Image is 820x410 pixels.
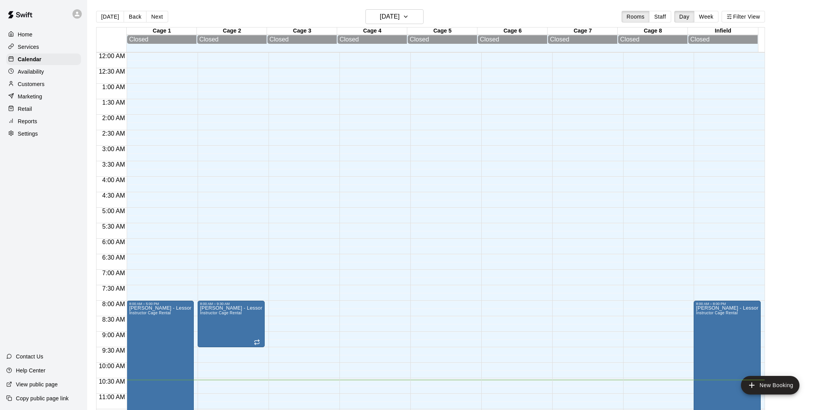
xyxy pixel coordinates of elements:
button: Filter View [722,11,765,22]
h6: [DATE] [380,11,400,22]
span: 7:00 AM [100,270,127,276]
span: 8:00 AM [100,301,127,307]
p: Reports [18,117,37,125]
div: Closed [690,36,756,43]
a: Services [6,41,81,53]
span: Instructor Cage Rental [696,311,737,315]
p: Copy public page link [16,394,69,402]
span: 12:00 AM [97,53,127,59]
span: 6:00 AM [100,239,127,245]
div: Closed [339,36,405,43]
a: Settings [6,128,81,140]
span: 5:30 AM [100,223,127,230]
span: 10:00 AM [97,363,127,369]
div: Closed [620,36,686,43]
a: Availability [6,66,81,78]
button: Staff [649,11,671,22]
p: View public page [16,381,58,388]
a: Marketing [6,91,81,102]
div: Cage 8 [618,28,688,35]
div: 8:00 AM – 9:30 AM: Payton - Lessons [198,301,265,347]
div: Cage 1 [127,28,197,35]
span: 12:30 AM [97,68,127,75]
span: 6:30 AM [100,254,127,261]
p: Calendar [18,55,41,63]
p: Retail [18,105,32,113]
div: 8:00 AM – 8:00 PM [696,302,758,306]
span: 2:30 AM [100,130,127,137]
p: Help Center [16,367,45,374]
span: 2:00 AM [100,115,127,121]
span: 10:30 AM [97,378,127,385]
button: Back [124,11,146,22]
a: Home [6,29,81,40]
div: Closed [410,36,475,43]
div: Cage 6 [477,28,548,35]
a: Retail [6,103,81,115]
button: Week [694,11,718,22]
span: 9:00 AM [100,332,127,338]
button: [DATE] [96,11,124,22]
span: Instructor Cage Rental [200,311,241,315]
span: 11:00 AM [97,394,127,400]
span: 1:00 AM [100,84,127,90]
div: 8:00 AM – 9:30 AM [200,302,262,306]
p: Services [18,43,39,51]
span: Recurring event [254,339,260,345]
div: Closed [129,36,195,43]
span: Instructor Cage Rental [129,311,171,315]
div: Closed [199,36,265,43]
span: 3:00 AM [100,146,127,152]
a: Reports [6,115,81,127]
p: Availability [18,68,44,76]
span: 4:30 AM [100,192,127,199]
span: 7:30 AM [100,285,127,292]
button: Rooms [622,11,649,22]
p: Marketing [18,93,42,100]
div: Cage 7 [548,28,618,35]
div: Infield [688,28,758,35]
span: 9:30 AM [100,347,127,354]
div: Closed [480,36,545,43]
button: Next [146,11,168,22]
p: Home [18,31,33,38]
p: Customers [18,80,45,88]
button: [DATE] [365,9,424,24]
span: 8:30 AM [100,316,127,323]
button: Day [674,11,694,22]
div: Cage 2 [197,28,267,35]
span: 5:00 AM [100,208,127,214]
span: 1:30 AM [100,99,127,106]
div: Closed [269,36,335,43]
div: 8:00 AM – 5:00 PM [129,302,191,306]
button: add [741,376,799,394]
div: Cage 5 [407,28,477,35]
span: 3:30 AM [100,161,127,168]
p: Contact Us [16,353,43,360]
a: Customers [6,78,81,90]
a: Calendar [6,53,81,65]
div: Closed [550,36,615,43]
div: Cage 3 [267,28,337,35]
span: 4:00 AM [100,177,127,183]
div: Cage 4 [337,28,407,35]
p: Settings [18,130,38,138]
